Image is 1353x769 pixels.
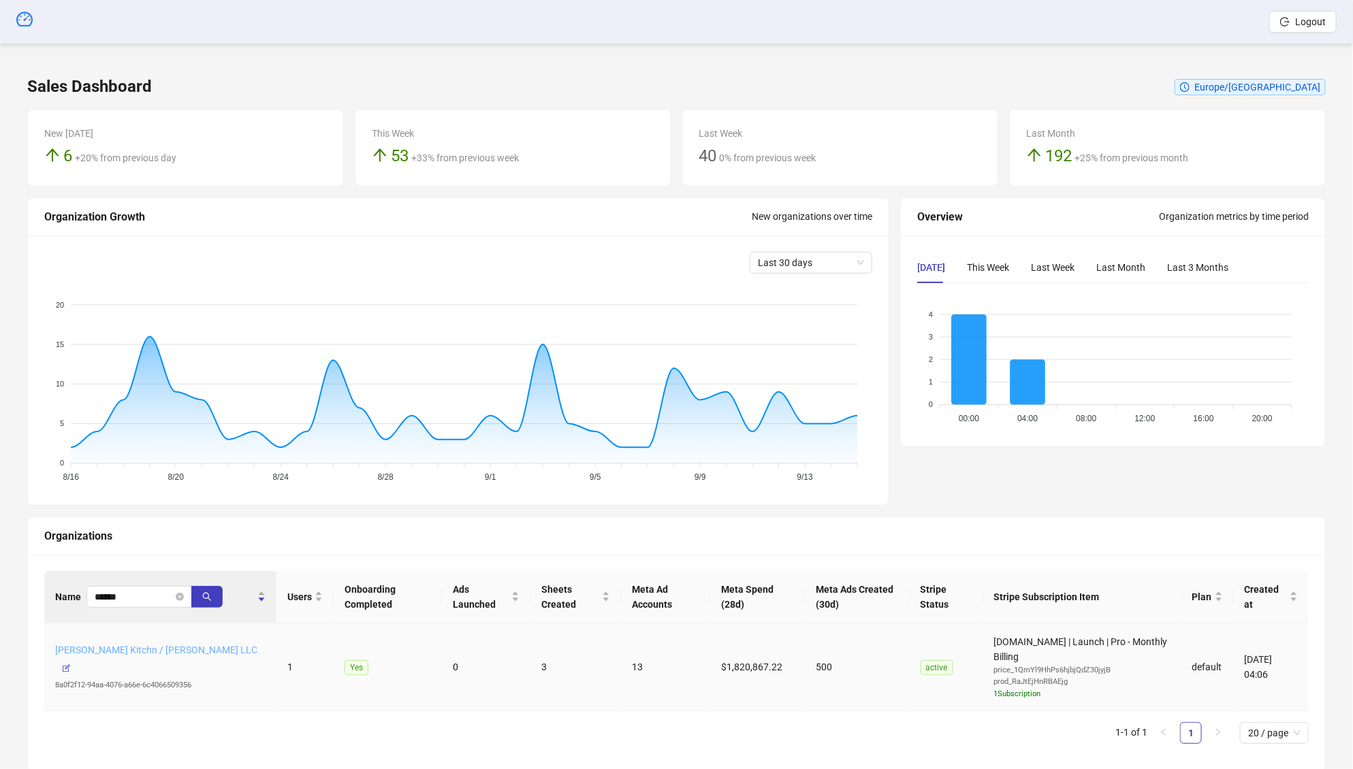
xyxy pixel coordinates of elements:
span: arrow-up [44,147,61,163]
td: 1 [276,623,334,712]
span: Logout [1295,16,1326,27]
div: 13 [632,659,699,674]
th: Users [276,571,334,623]
tspan: 12:00 [1135,413,1156,423]
span: [DOMAIN_NAME] | Launch | Pro - Monthly Billing [994,636,1171,700]
tspan: 15 [56,340,64,348]
div: 500 [816,659,899,674]
div: price_1QmYl9HhPs6hjbjQdZ30jyjB [994,664,1171,676]
span: right [1214,728,1222,736]
tspan: 5 [60,419,64,427]
tspan: 20:00 [1252,413,1273,423]
div: Last Month [1096,260,1145,275]
th: Ads Launched [442,571,530,623]
h3: Sales Dashboard [27,76,152,98]
td: default [1181,623,1234,712]
button: search [191,586,223,608]
span: Last 30 days [758,252,864,273]
span: Europe/[GEOGRAPHIC_DATA] [1194,82,1320,93]
div: This Week [967,260,1009,275]
span: Users [287,589,312,604]
span: +33% from previous week [411,152,519,163]
tspan: 8/20 [168,472,185,481]
span: Organization metrics by time period [1159,211,1309,222]
div: Page Size [1240,722,1309,744]
a: [PERSON_NAME] Kitchn / [PERSON_NAME] LLC [55,644,257,655]
th: Sheets Created [530,571,621,623]
td: 3 [530,623,621,712]
span: arrow-up [1026,147,1042,163]
li: Next Page [1207,722,1229,744]
button: left [1153,722,1175,744]
tspan: 0 [929,400,933,408]
tspan: 00:00 [959,413,979,423]
th: Plan [1181,571,1234,623]
li: 1 [1180,722,1202,744]
li: Previous Page [1153,722,1175,744]
tspan: 20 [56,300,64,308]
td: 0 [442,623,530,712]
th: Stripe Status [910,571,983,623]
tspan: 8/28 [378,472,394,481]
tspan: 16:00 [1194,413,1214,423]
tspan: 8/16 [63,472,80,481]
span: 192 [1045,146,1072,165]
tspan: 4 [929,310,933,318]
div: Last Month [1026,126,1309,141]
tspan: 8/24 [273,472,289,481]
tspan: 3 [929,333,933,341]
li: 1-1 of 1 [1115,722,1147,744]
div: Overview [917,208,1159,225]
th: Stripe Subscription Item [983,571,1181,623]
tspan: 10 [56,380,64,388]
div: This Week [372,126,654,141]
tspan: 04:00 [1017,413,1038,423]
th: Onboarding Completed [334,571,442,623]
tspan: 9/1 [485,472,496,481]
span: 40 [699,146,717,165]
tspan: 9/9 [695,472,706,481]
span: clock-circle [1180,82,1190,92]
div: 1 Subscription [994,688,1171,700]
span: dashboard [16,11,33,27]
span: +20% from previous day [75,152,176,163]
th: Meta Spend (28d) [710,571,805,623]
span: Ads Launched [453,582,509,612]
span: 0% from previous week [720,152,816,163]
span: Sheets Created [541,582,599,612]
th: Meta Ads Created (30d) [805,571,910,623]
span: logout [1280,17,1290,27]
div: Last Week [1031,260,1075,275]
span: search [202,592,212,602]
span: left [1160,728,1168,736]
span: 53 [391,146,409,165]
button: right [1207,722,1229,744]
span: 20 / page [1248,723,1301,743]
td: [DATE] 04:06 [1234,623,1309,712]
span: arrow-up [372,147,388,163]
tspan: 08:00 [1076,413,1096,423]
div: Organization Growth [44,208,752,225]
tspan: 9/13 [797,472,814,481]
th: Meta Ad Accounts [621,571,710,623]
span: Created at [1245,582,1287,612]
tspan: 2 [929,355,933,363]
div: Organizations [44,527,1309,544]
td: $1,820,867.22 [710,623,805,712]
div: New [DATE] [44,126,327,141]
div: Last 3 Months [1167,260,1228,275]
span: +25% from previous month [1075,152,1188,163]
span: Yes [345,660,368,675]
button: close-circle [176,593,184,601]
span: Plan [1192,589,1212,604]
th: Created at [1234,571,1309,623]
div: Last Week [699,126,982,141]
div: prod_RaJtEjHnRBAEjg [994,676,1171,688]
a: 1 [1181,723,1201,743]
tspan: 9/5 [590,472,601,481]
span: New organizations over time [752,211,872,222]
div: 8a0f2f12-94aa-4076-a66e-6c4066509356 [55,679,266,691]
span: active [921,660,953,675]
div: [DATE] [917,260,945,275]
